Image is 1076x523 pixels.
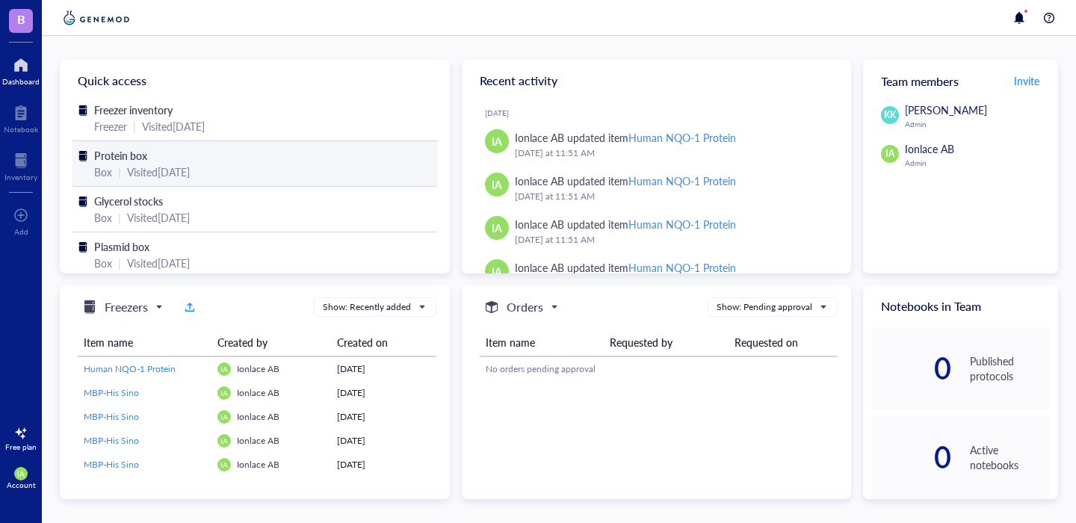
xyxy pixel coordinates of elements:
span: MBP-His Sino [84,410,139,423]
div: Active notebooks [970,442,1049,472]
span: IA [492,176,502,193]
div: Human NQO-1 Protein [628,130,736,145]
span: Ionlace AB [237,386,279,399]
span: KK [884,108,896,122]
span: Protein box [94,148,147,163]
span: Ionlace AB [237,458,279,471]
a: IAIonlace AB updated itemHuman NQO-1 Protein[DATE] at 11:51 AM [474,167,840,210]
span: IA [885,147,894,161]
span: IA [17,469,25,478]
span: Human NQO-1 Protein [84,362,176,375]
div: Human NQO-1 Protein [628,217,736,232]
div: [DATE] [337,410,430,424]
span: Invite [1014,73,1039,88]
h5: Freezers [105,298,148,316]
div: [DATE] at 11:51 AM [515,189,828,204]
span: [PERSON_NAME] [905,102,987,117]
div: [DATE] at 11:51 AM [515,232,828,247]
span: Plasmid box [94,239,149,254]
th: Item name [480,329,605,356]
h5: Orders [507,298,543,316]
div: Human NQO-1 Protein [628,173,736,188]
div: Account [7,480,36,489]
div: Freezer [94,118,127,134]
a: MBP-His Sino [84,434,205,448]
a: Dashboard [2,53,40,86]
div: Dashboard [2,77,40,86]
div: Admin [905,120,1049,129]
span: Ionlace AB [237,362,279,375]
span: Ionlace AB [237,410,279,423]
div: Team members [863,60,1058,102]
div: Show: Recently added [323,300,411,314]
a: MBP-His Sino [84,458,205,471]
div: Add [14,227,28,236]
div: No orders pending approval [486,362,832,376]
th: Created on [331,329,436,356]
th: Requested on [729,329,838,356]
a: MBP-His Sino [84,410,205,424]
span: IA [220,389,228,397]
th: Item name [78,329,211,356]
div: Inventory [4,173,37,182]
div: Box [94,209,112,226]
th: Created by [211,329,331,356]
div: Visited [DATE] [127,255,190,271]
div: | [118,209,121,226]
span: Freezer inventory [94,102,173,117]
span: IA [220,460,228,469]
span: B [17,10,25,28]
div: [DATE] [337,458,430,471]
a: IAIonlace AB updated itemHuman NQO-1 Protein[DATE] at 11:51 AM [474,123,840,167]
div: Recent activity [462,60,852,102]
div: Visited [DATE] [127,164,190,180]
span: Ionlace AB [905,141,954,156]
div: Box [94,255,112,271]
div: Published protocols [970,353,1049,383]
a: Notebook [4,101,38,134]
a: Human NQO-1 Protein [84,362,205,376]
div: Notebooks in Team [863,285,1058,327]
div: Quick access [60,60,450,102]
div: Visited [DATE] [142,118,205,134]
div: [DATE] [337,386,430,400]
img: genemod-logo [60,9,133,27]
div: 0 [872,356,951,380]
div: | [118,164,121,180]
div: Notebook [4,125,38,134]
span: Ionlace AB [237,434,279,447]
div: [DATE] [485,108,840,117]
div: Admin [905,158,1049,167]
div: 0 [872,445,951,469]
span: Glycerol stocks [94,194,163,208]
div: | [133,118,136,134]
div: Box [94,164,112,180]
div: Ionlace AB updated item [515,216,736,232]
div: [DATE] [337,362,430,376]
span: IA [492,220,502,236]
a: Inventory [4,149,37,182]
span: IA [220,436,228,445]
span: MBP-His Sino [84,386,139,399]
div: [DATE] at 11:51 AM [515,146,828,161]
th: Requested by [604,329,729,356]
div: [DATE] [337,434,430,448]
span: MBP-His Sino [84,458,139,471]
div: Free plan [5,442,37,451]
a: MBP-His Sino [84,386,205,400]
span: MBP-His Sino [84,434,139,447]
a: IAIonlace AB updated itemHuman NQO-1 Protein[DATE] at 11:51 AM [474,210,840,253]
div: Ionlace AB updated item [515,173,736,189]
div: Visited [DATE] [127,209,190,226]
div: | [118,255,121,271]
button: Invite [1013,69,1040,93]
div: Show: Pending approval [717,300,812,314]
span: IA [492,133,502,149]
span: IA [220,412,228,421]
div: Ionlace AB updated item [515,129,736,146]
span: IA [220,365,228,374]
